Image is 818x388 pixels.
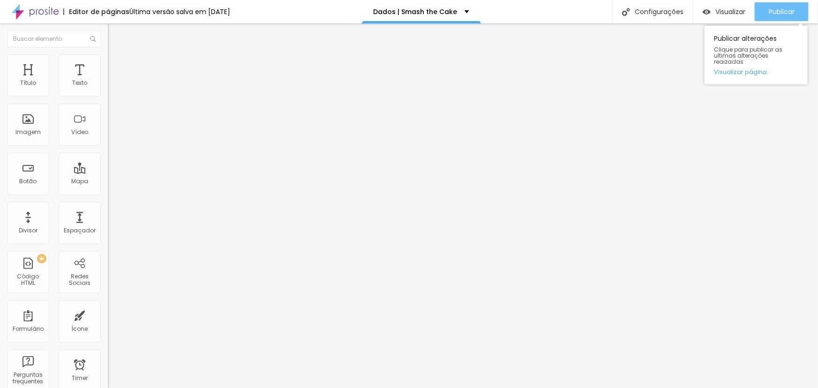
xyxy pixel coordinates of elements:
div: Vídeo [71,129,88,135]
div: Publicar alterações [705,26,808,84]
div: Botão [20,178,37,185]
button: Publicar [755,2,809,21]
div: Formulário [13,326,44,332]
div: Código HTML [9,273,46,287]
div: Mapa [71,178,88,185]
div: Perguntas frequentes [9,372,46,385]
div: Título [20,80,36,86]
div: Última versão salva em [DATE] [129,8,230,15]
span: Clique para publicar as ultimas alterações reaizadas [714,46,798,65]
div: Ícone [72,326,88,332]
img: Icone [90,36,96,42]
div: Texto [72,80,87,86]
div: Timer [72,375,88,381]
div: Imagem [15,129,41,135]
input: Buscar elemento [7,30,101,47]
div: Espaçador [64,227,96,234]
img: view-1.svg [703,8,711,16]
p: Dados | Smash the Cake [374,8,458,15]
div: Editor de páginas [63,8,129,15]
div: Redes Sociais [61,273,98,287]
div: Divisor [19,227,38,234]
span: Publicar [769,8,795,15]
span: Visualizar [715,8,745,15]
a: Visualizar página [714,69,798,75]
button: Visualizar [693,2,755,21]
img: Icone [622,8,630,16]
iframe: Editor [108,23,818,388]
